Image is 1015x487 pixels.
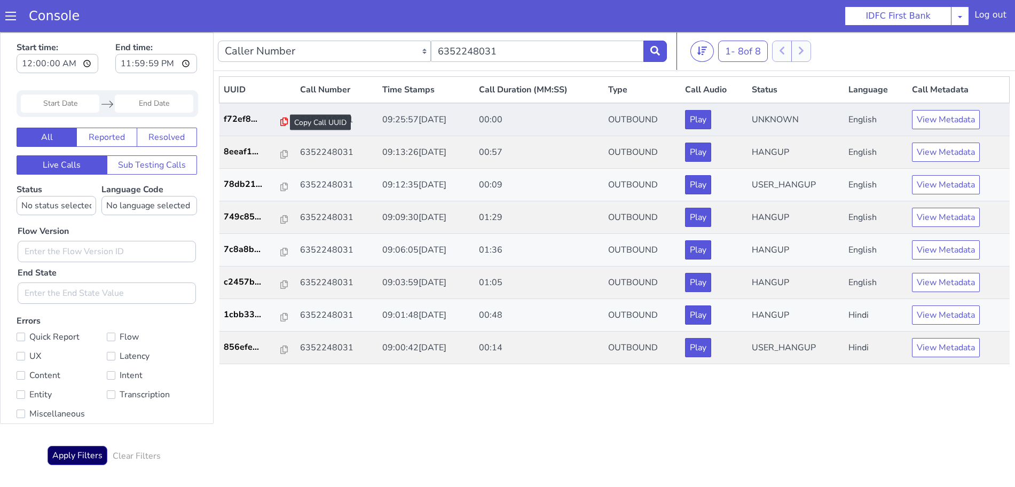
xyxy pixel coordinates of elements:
button: Play [685,306,711,325]
td: 09:03:59[DATE] [378,234,475,267]
td: 09:25:57[DATE] [378,71,475,104]
label: Content [17,336,107,351]
td: OUTBOUND [604,202,681,234]
button: Play [685,273,711,293]
td: English [844,137,908,169]
td: 6352248031 [296,71,378,104]
span: 8 of 8 [738,13,761,26]
label: UX [17,317,107,332]
td: 6352248031 [296,300,378,332]
input: Start Date [21,62,99,81]
button: Live Calls [17,123,107,143]
button: View Metadata [912,241,980,260]
td: HANGUP [748,267,844,300]
td: HANGUP [748,104,844,137]
label: Entity [17,355,107,370]
p: 8eeaf1... [224,113,281,126]
a: 1cbb33... [224,276,292,289]
td: UNKNOWN [748,71,844,104]
td: OUTBOUND [604,104,681,137]
label: Language Code [101,152,197,183]
p: 749c85... [224,178,281,191]
th: Call Metadata [908,45,1009,72]
button: Sub Testing Calls [107,123,198,143]
p: 1cbb33... [224,276,281,289]
td: USER_HANGUP [748,300,844,332]
th: Time Stamps [378,45,475,72]
button: View Metadata [912,306,980,325]
td: English [844,169,908,202]
button: View Metadata [912,176,980,195]
th: Language [844,45,908,72]
td: English [844,104,908,137]
input: End Date [115,62,193,81]
button: Play [685,78,711,97]
label: Quick Report [17,297,107,312]
td: 00:00 [475,71,604,104]
td: 6352248031 [296,169,378,202]
td: OUTBOUND [604,300,681,332]
td: OUTBOUND [604,267,681,300]
label: Intent [107,336,197,351]
td: 01:36 [475,202,604,234]
input: Enter the Flow Version ID [18,209,196,230]
td: 09:01:48[DATE] [378,267,475,300]
select: Status [17,164,96,183]
p: f72ef8... [224,81,281,93]
td: 6352248031 [296,137,378,169]
td: English [844,71,908,104]
a: 856efe... [224,309,292,321]
th: Call Number [296,45,378,72]
select: Language Code [101,164,197,183]
button: View Metadata [912,78,980,97]
p: 856efe... [224,309,281,321]
input: Start time: [17,22,98,41]
label: Flow Version [18,193,69,206]
a: 8eeaf1... [224,113,292,126]
th: Call Audio [681,45,748,72]
td: 09:06:05[DATE] [378,202,475,234]
th: Type [604,45,681,72]
th: UUID [219,45,296,72]
label: Start time: [17,6,98,44]
td: 6352248031 [296,104,378,137]
td: 6352248031 [296,267,378,300]
p: c2457b... [224,243,281,256]
h6: Clear Filters [113,419,161,429]
td: OUTBOUND [604,234,681,267]
td: HANGUP [748,169,844,202]
td: OUTBOUND [604,169,681,202]
td: OUTBOUND [604,71,681,104]
button: Play [685,208,711,227]
td: OUTBOUND [604,137,681,169]
td: 6352248031 [296,202,378,234]
input: End time: [115,22,197,41]
td: 09:09:30[DATE] [378,169,475,202]
td: Hindi [844,300,908,332]
button: IDFC First Bank [845,6,951,26]
th: Call Duration (MM:SS) [475,45,604,72]
a: Console [16,9,92,23]
td: 6352248031 [296,234,378,267]
a: f72ef8... [224,81,292,93]
p: 7c8a8b... [224,211,281,224]
p: 78db21... [224,146,281,159]
button: Play [685,241,711,260]
button: Play [685,143,711,162]
a: 7c8a8b... [224,211,292,224]
button: View Metadata [912,208,980,227]
label: Flow [107,297,197,312]
td: English [844,234,908,267]
td: 09:13:26[DATE] [378,104,475,137]
label: Transcription [107,355,197,370]
td: 01:29 [475,169,604,202]
td: HANGUP [748,202,844,234]
button: View Metadata [912,111,980,130]
a: 749c85... [224,178,292,191]
td: 00:14 [475,300,604,332]
button: Play [685,176,711,195]
td: 09:00:42[DATE] [378,300,475,332]
td: USER_HANGUP [748,137,844,169]
button: Reported [76,96,137,115]
label: Miscellaneous [17,374,107,389]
